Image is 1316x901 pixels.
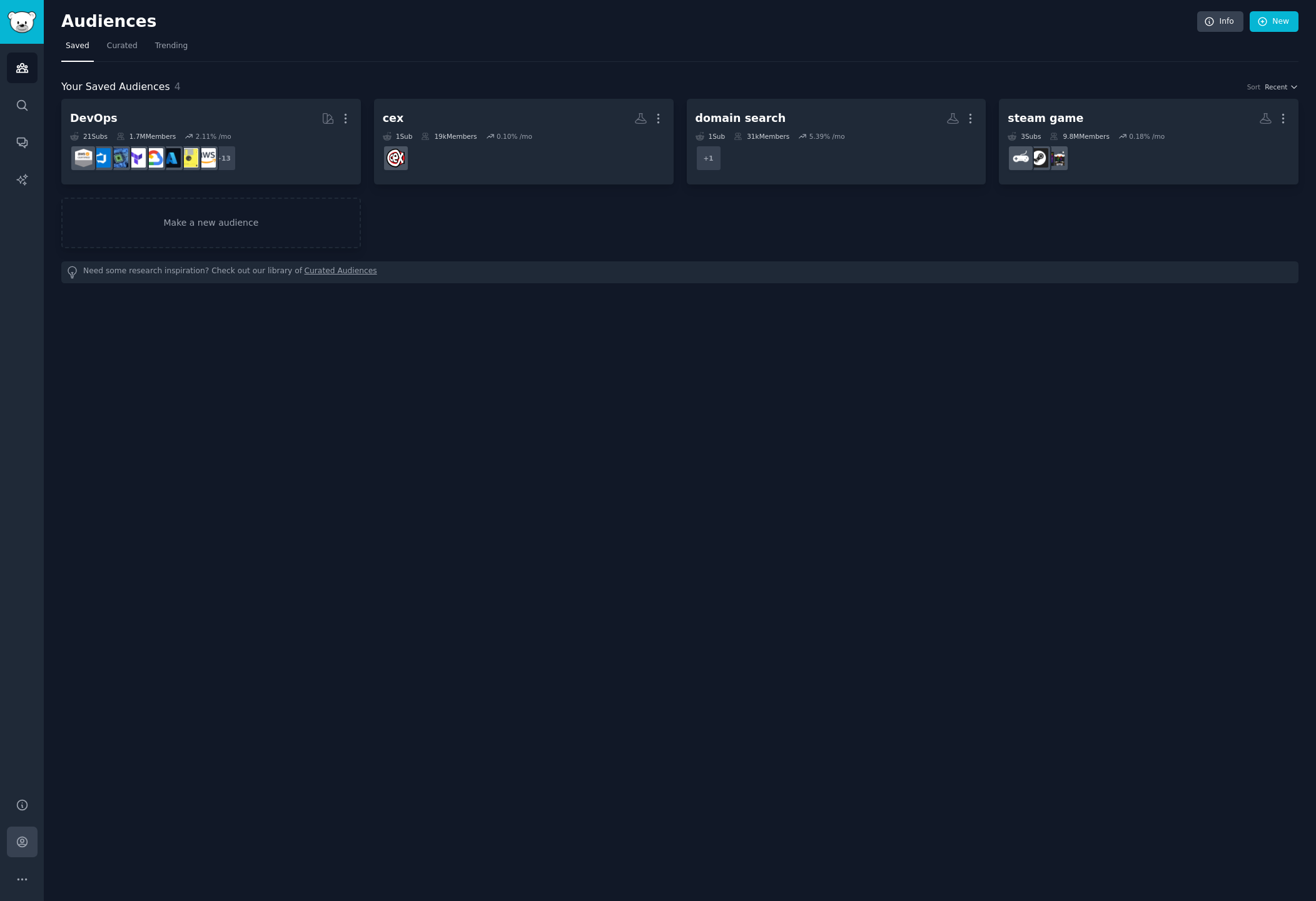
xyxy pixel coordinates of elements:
a: steam game3Subs9.8MMembers0.18% /mopcgamingSteamGameDeals [999,99,1298,184]
div: + 1 [696,145,722,171]
a: Curated Audiences [305,266,377,279]
div: 3 Sub s [1008,132,1041,141]
img: GummySearch logo [8,11,36,33]
h2: Audiences [61,12,1197,32]
img: GameDeals [1011,148,1031,168]
div: 19k Members [421,132,477,141]
div: cex [383,111,404,126]
button: Recent [1265,83,1298,91]
img: ExperiencedDevs [179,148,198,168]
a: Saved [61,36,94,62]
a: Info [1197,11,1243,33]
div: Sort [1247,83,1261,91]
span: Your Saved Audiences [61,79,170,95]
div: 1.7M Members [116,132,176,141]
a: Trending [151,36,192,62]
img: azuredevops [91,148,111,168]
img: Terraform [126,148,146,168]
div: 2.11 % /mo [196,132,231,141]
div: 31k Members [734,132,789,141]
div: 0.18 % /mo [1129,132,1165,141]
span: Recent [1265,83,1287,91]
img: AZURE [161,148,181,168]
img: pcgaming [1046,148,1066,168]
img: googlecloud [144,148,163,168]
div: 9.8M Members [1050,132,1109,141]
img: AWS_Certified_Experts [74,148,93,168]
a: Curated [103,36,142,62]
img: CeX [386,148,405,168]
div: 5.39 % /mo [809,132,845,141]
a: cex1Sub19kMembers0.10% /moCeX [374,99,674,184]
div: + 13 [210,145,236,171]
img: computing [109,148,128,168]
div: steam game [1008,111,1083,126]
div: 1 Sub [696,132,726,141]
img: Steam [1029,148,1048,168]
a: New [1250,11,1298,33]
div: 0.10 % /mo [497,132,532,141]
span: Curated [107,41,138,52]
img: aws [196,148,216,168]
a: Make a new audience [61,198,361,248]
span: 4 [175,81,181,93]
div: 21 Sub s [70,132,108,141]
div: domain search [696,111,786,126]
div: 1 Sub [383,132,413,141]
a: DevOps21Subs1.7MMembers2.11% /mo+13awsExperiencedDevsAZUREgooglecloudTerraformcomputingazuredevop... [61,99,361,184]
a: domain search1Sub31kMembers5.39% /mo+1 [687,99,986,184]
span: Saved [66,41,89,52]
div: DevOps [70,111,118,126]
span: Trending [155,41,188,52]
div: Need some research inspiration? Check out our library of [61,261,1298,283]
